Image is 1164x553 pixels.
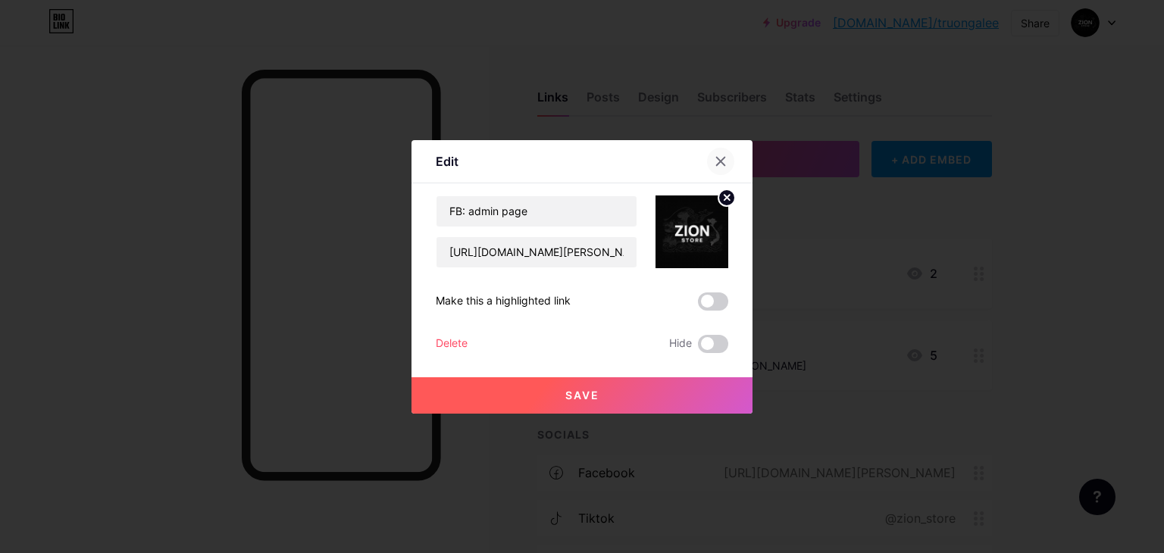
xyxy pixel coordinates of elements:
[656,195,728,268] img: link_thumbnail
[436,196,637,227] input: Title
[436,237,637,267] input: URL
[565,389,599,401] span: Save
[669,335,692,353] span: Hide
[436,152,458,170] div: Edit
[411,377,753,414] button: Save
[436,292,571,311] div: Make this a highlighted link
[436,335,468,353] div: Delete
